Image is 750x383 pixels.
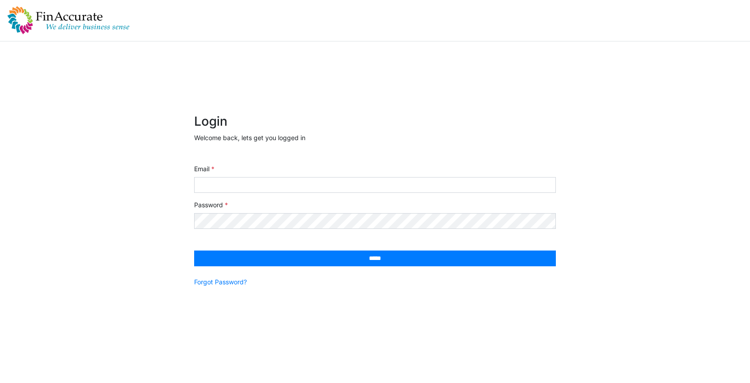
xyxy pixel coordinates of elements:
[194,164,214,173] label: Email
[7,6,130,35] img: spp logo
[194,277,247,287] a: Forgot Password?
[194,133,556,142] p: Welcome back, lets get you logged in
[194,114,556,129] h2: Login
[194,200,228,210] label: Password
